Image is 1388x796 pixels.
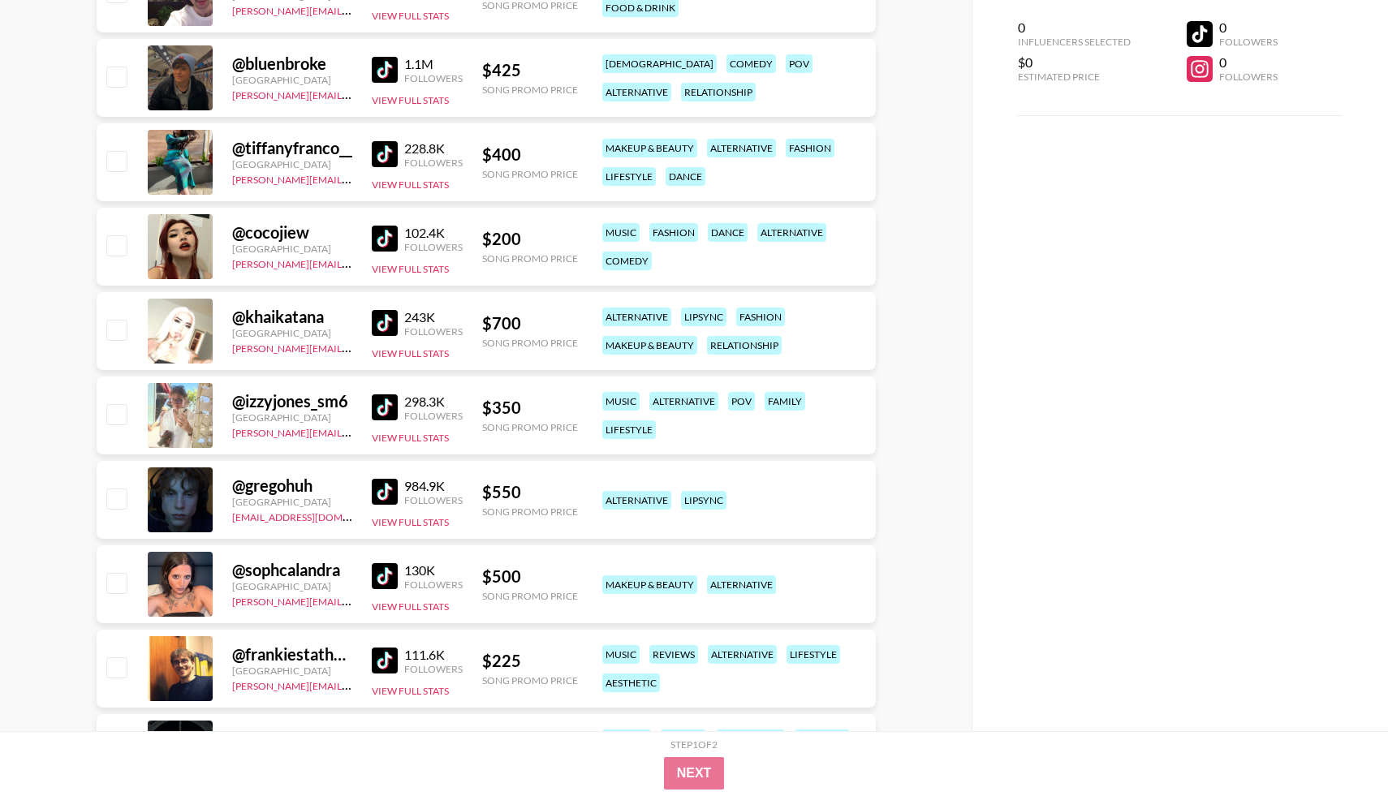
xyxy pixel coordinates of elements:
div: fashion [786,139,834,157]
div: Song Promo Price [482,421,578,433]
div: @ gregohuh [232,475,352,496]
div: alternative [707,139,776,157]
img: TikTok [372,57,398,83]
div: Song Promo Price [482,674,578,686]
iframe: Drift Widget Chat Controller [1307,715,1369,777]
div: 102.4K [404,225,463,241]
a: [PERSON_NAME][EMAIL_ADDRESS][DOMAIN_NAME] [232,170,472,186]
div: dance [666,167,705,186]
div: alternative [602,491,671,510]
a: [EMAIL_ADDRESS][DOMAIN_NAME] [232,508,395,523]
a: [PERSON_NAME][EMAIL_ADDRESS][DOMAIN_NAME] [232,86,472,101]
div: Followers [1219,36,1278,48]
div: relationship [707,336,782,355]
img: TikTok [372,310,398,336]
div: 1.1M [404,56,463,72]
div: @ cocojiew [232,222,352,243]
div: [GEOGRAPHIC_DATA] [232,665,352,677]
div: [GEOGRAPHIC_DATA] [232,580,352,592]
div: dance [708,223,748,242]
button: View Full Stats [372,516,449,528]
div: [DEMOGRAPHIC_DATA] [602,54,717,73]
div: alternative [708,645,777,664]
div: 111.6K [404,647,463,663]
div: 0 [1219,54,1278,71]
a: [PERSON_NAME][EMAIL_ADDRESS][DOMAIN_NAME] [232,424,472,439]
div: lipsync [681,491,726,510]
img: TikTok [372,563,398,589]
div: relationship [681,83,756,101]
div: music [602,223,640,242]
div: pov [728,392,755,411]
div: @ bluenbroke [232,54,352,74]
div: Followers [404,241,463,253]
div: alternative [716,729,785,748]
div: lipsync [661,729,706,748]
div: Song Promo Price [482,252,578,265]
img: TikTok [372,648,398,673]
div: Song Promo Price [482,506,578,518]
div: Song Promo Price [482,84,578,96]
div: family [765,392,805,411]
div: pov [786,54,813,73]
div: Followers [404,663,463,675]
div: Estimated Price [1018,71,1131,83]
div: alternative [602,83,671,101]
div: @ izzyjones_sm6 [232,391,352,411]
div: alternative [649,392,718,411]
div: [GEOGRAPHIC_DATA] [232,243,352,255]
div: [GEOGRAPHIC_DATA] [232,496,352,508]
img: TikTok [372,226,398,252]
img: TikTok [372,479,398,505]
div: lifestyle [602,167,656,186]
div: music [602,392,640,411]
div: comedy [602,252,652,270]
a: [PERSON_NAME][EMAIL_ADDRESS][DOMAIN_NAME] [232,339,472,355]
div: alternative [707,575,776,594]
div: $ 400 [482,144,578,165]
div: [GEOGRAPHIC_DATA] [232,158,352,170]
div: lifestyle [787,645,840,664]
div: $0 [1018,54,1131,71]
div: Influencers Selected [1018,36,1131,48]
div: Followers [404,494,463,506]
div: Song Promo Price [482,337,578,349]
div: $ 200 [482,229,578,249]
div: music [602,645,640,664]
div: Song Promo Price [482,590,578,602]
button: View Full Stats [372,263,449,275]
div: $ 425 [482,60,578,80]
div: [GEOGRAPHIC_DATA] [232,327,352,339]
div: 130K [404,562,463,579]
div: 984.9K [404,478,463,494]
div: 0 [1219,19,1278,36]
a: [PERSON_NAME][EMAIL_ADDRESS][DOMAIN_NAME] [232,2,472,17]
div: Song Promo Price [482,168,578,180]
div: Followers [404,72,463,84]
div: @ tiffanyfranco__ [232,138,352,158]
div: makeup & beauty [602,336,697,355]
div: fashion [602,729,651,748]
div: fashion [736,308,785,326]
div: $ 500 [482,566,578,587]
button: View Full Stats [372,347,449,359]
div: $ 350 [482,398,578,418]
button: View Full Stats [372,10,449,22]
div: haircare [795,729,850,748]
img: TikTok [372,141,398,167]
a: [PERSON_NAME][EMAIL_ADDRESS][DOMAIN_NAME] [232,592,472,608]
button: View Full Stats [372,179,449,191]
button: Next [664,757,725,790]
div: Followers [404,325,463,338]
div: reviews [649,645,698,664]
div: Step 1 of 2 [670,738,718,751]
div: comedy [726,54,776,73]
div: $ 225 [482,651,578,671]
div: 243K [404,309,463,325]
div: @ khaikatana [232,307,352,327]
div: makeup & beauty [602,139,697,157]
div: Followers [1219,71,1278,83]
div: alternative [602,308,671,326]
button: View Full Stats [372,600,449,613]
div: alternative [757,223,826,242]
